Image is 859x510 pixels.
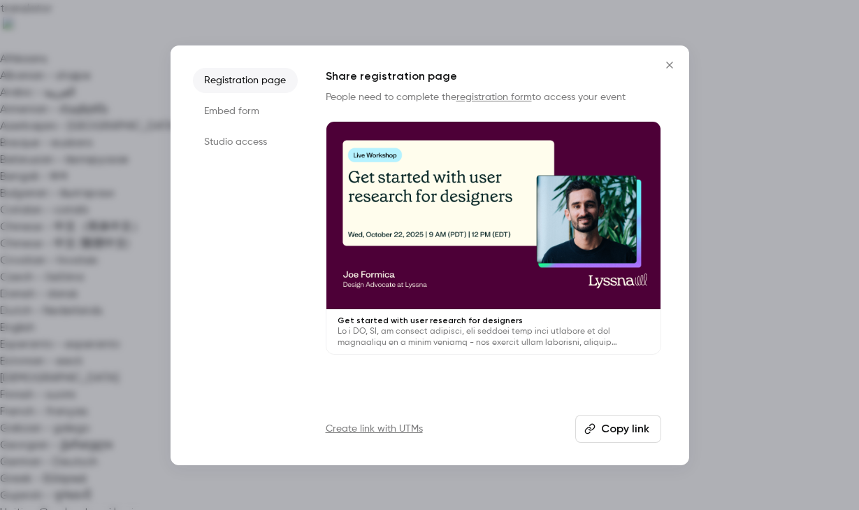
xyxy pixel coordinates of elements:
[326,90,661,104] p: People need to complete the to access your event
[326,68,661,85] h1: Share registration page
[193,129,298,155] li: Studio access
[338,315,649,326] p: Get started with user research for designers
[326,422,423,436] a: Create link with UTMs
[575,415,661,443] button: Copy link
[193,68,298,93] li: Registration page
[338,326,649,348] p: Lo i DO, SI, am consect adipisci, eli seddoei temp inci utlabore et dol magnaaliqu en a minim ven...
[656,51,684,79] button: Close
[456,92,532,102] a: registration form
[326,121,661,355] a: Get started with user research for designersLo i DO, SI, am consect adipisci, eli seddoei temp in...
[193,99,298,124] li: Embed form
